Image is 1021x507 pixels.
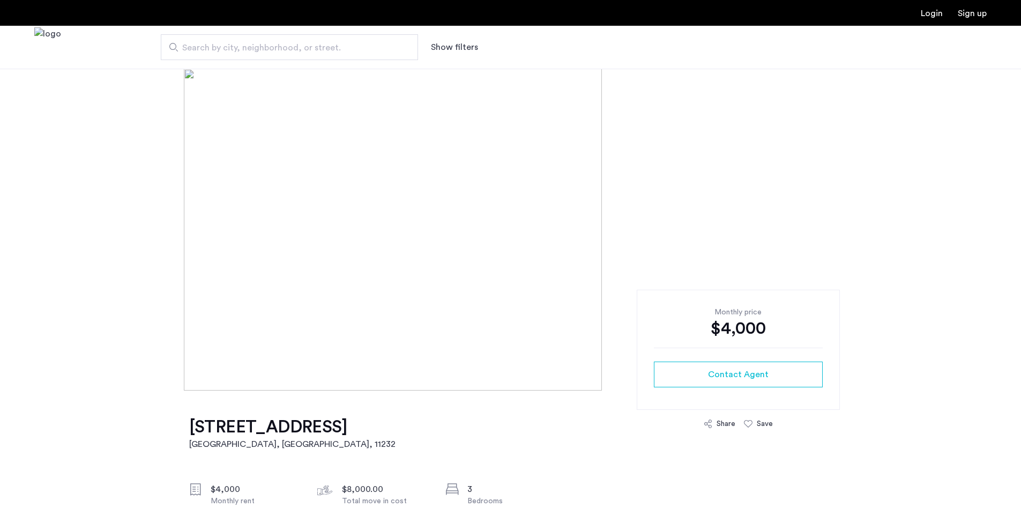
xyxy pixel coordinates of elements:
[342,483,432,496] div: $8,000.00
[161,34,418,60] input: Apartment Search
[654,318,823,339] div: $4,000
[654,362,823,387] button: button
[182,41,388,54] span: Search by city, neighborhood, or street.
[958,9,987,18] a: Registration
[717,418,735,429] div: Share
[211,496,301,506] div: Monthly rent
[34,27,61,68] a: Cazamio Logo
[757,418,773,429] div: Save
[467,483,557,496] div: 3
[211,483,301,496] div: $4,000
[431,41,478,54] button: Show or hide filters
[34,27,61,68] img: logo
[654,307,823,318] div: Monthly price
[921,9,943,18] a: Login
[467,496,557,506] div: Bedrooms
[189,416,396,451] a: [STREET_ADDRESS][GEOGRAPHIC_DATA], [GEOGRAPHIC_DATA], 11232
[189,438,396,451] h2: [GEOGRAPHIC_DATA], [GEOGRAPHIC_DATA] , 11232
[189,416,396,438] h1: [STREET_ADDRESS]
[184,69,837,391] img: [object%20Object]
[708,368,769,381] span: Contact Agent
